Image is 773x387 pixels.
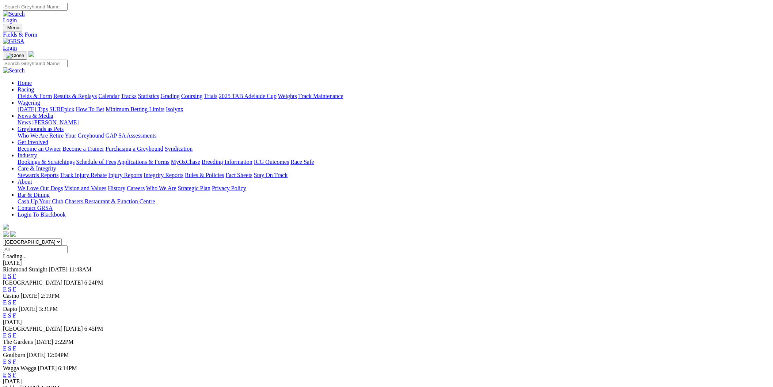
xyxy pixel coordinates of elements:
a: F [13,332,16,338]
a: Results & Replays [53,93,97,99]
span: [DATE] [64,326,83,332]
img: logo-grsa-white.png [28,51,34,57]
a: Contact GRSA [18,205,53,211]
a: Vision and Values [64,185,106,191]
div: Industry [18,159,770,165]
a: 2025 TAB Adelaide Cup [219,93,277,99]
a: Fields & Form [18,93,52,99]
a: Racing [18,86,34,93]
a: E [3,345,7,352]
a: Wagering [18,99,40,106]
span: [DATE] [27,352,46,358]
a: Schedule of Fees [76,159,116,165]
a: F [13,345,16,352]
a: S [8,358,11,365]
a: Who We Are [146,185,176,191]
a: Statistics [138,93,159,99]
a: Isolynx [166,106,183,112]
a: Calendar [98,93,119,99]
a: Purchasing a Greyhound [106,146,163,152]
a: Injury Reports [108,172,142,178]
div: Care & Integrity [18,172,770,179]
span: The Gardens [3,339,33,345]
span: 6:14PM [58,365,77,371]
span: Menu [7,25,19,30]
div: [DATE] [3,378,770,385]
a: Get Involved [18,139,48,145]
a: Integrity Reports [144,172,183,178]
span: Wagga Wagga [3,365,37,371]
a: F [13,358,16,365]
a: Bar & Dining [18,192,50,198]
a: Weights [278,93,297,99]
img: Close [6,53,24,59]
span: Richmond Straight [3,266,47,273]
a: S [8,312,11,319]
a: Chasers Restaurant & Function Centre [65,198,155,204]
div: [DATE] [3,260,770,266]
a: E [3,358,7,365]
div: Get Involved [18,146,770,152]
a: Fact Sheets [226,172,252,178]
a: F [13,286,16,292]
span: 12:04PM [47,352,69,358]
span: Goulburn [3,352,25,358]
img: logo-grsa-white.png [3,224,9,230]
a: Tracks [121,93,137,99]
a: F [13,312,16,319]
a: Retire Your Greyhound [49,132,104,139]
a: S [8,299,11,305]
a: Applications & Forms [117,159,170,165]
a: How To Bet [76,106,104,112]
span: [DATE] [20,293,39,299]
input: Select date [3,245,68,253]
a: Coursing [181,93,203,99]
a: Become an Owner [18,146,61,152]
a: SUREpick [49,106,74,112]
a: Become a Trainer [62,146,104,152]
span: [DATE] [49,266,68,273]
img: Search [3,11,25,17]
span: [GEOGRAPHIC_DATA] [3,279,62,286]
a: Fields & Form [3,31,770,38]
span: 6:24PM [84,279,103,286]
a: About [18,179,32,185]
div: Racing [18,93,770,99]
a: E [3,286,7,292]
a: Care & Integrity [18,165,56,172]
a: S [8,286,11,292]
a: We Love Our Dogs [18,185,63,191]
div: Greyhounds as Pets [18,132,770,139]
a: Breeding Information [202,159,252,165]
a: Privacy Policy [212,185,246,191]
a: Race Safe [290,159,314,165]
span: Loading... [3,253,27,259]
img: GRSA [3,38,24,45]
a: Bookings & Scratchings [18,159,75,165]
a: E [3,372,7,378]
a: Track Injury Rebate [60,172,107,178]
button: Toggle navigation [3,52,27,60]
div: News & Media [18,119,770,126]
img: Search [3,67,25,74]
a: S [8,345,11,352]
a: Home [18,80,32,86]
span: Dapto [3,306,17,312]
span: [DATE] [64,279,83,286]
a: F [13,299,16,305]
a: F [13,273,16,279]
a: ICG Outcomes [254,159,289,165]
span: [DATE] [19,306,38,312]
a: Cash Up Your Club [18,198,63,204]
a: GAP SA Assessments [106,132,157,139]
a: Login [3,45,17,51]
a: Minimum Betting Limits [106,106,164,112]
a: Careers [127,185,145,191]
button: Toggle navigation [3,24,22,31]
a: [PERSON_NAME] [32,119,79,125]
div: Wagering [18,106,770,113]
a: Syndication [165,146,193,152]
span: 2:22PM [55,339,74,345]
a: S [8,372,11,378]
